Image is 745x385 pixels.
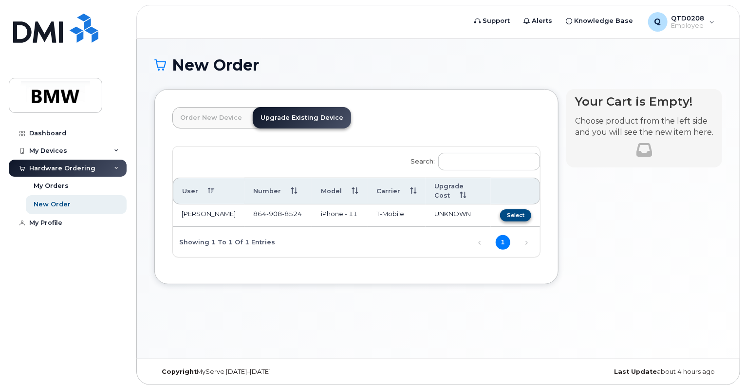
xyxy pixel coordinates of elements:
[244,178,312,205] th: Number: activate to sort column ascending
[282,210,302,218] span: 8524
[472,235,487,250] a: Previous
[614,368,657,375] strong: Last Update
[173,233,275,250] div: Showing 1 to 1 of 1 entries
[312,178,368,205] th: Model: activate to sort column ascending
[172,107,250,128] a: Order New Device
[519,235,534,250] a: Next
[426,178,491,205] th: Upgrade Cost: activate to sort column ascending
[173,178,244,205] th: User: activate to sort column descending
[173,204,244,227] td: [PERSON_NAME]
[405,147,540,174] label: Search:
[575,116,713,138] p: Choose product from the left side and you will see the new item here.
[703,343,738,378] iframe: Messenger Launcher
[154,56,722,73] h1: New Order
[368,204,426,227] td: T-Mobile
[312,204,368,227] td: iPhone - 11
[434,210,471,218] span: UNKNOWN
[496,235,510,250] a: 1
[575,95,713,108] h4: Your Cart is Empty!
[266,210,282,218] span: 908
[162,368,197,375] strong: Copyright
[154,368,344,376] div: MyServe [DATE]–[DATE]
[253,210,302,218] span: 864
[533,368,722,376] div: about 4 hours ago
[438,153,540,170] input: Search:
[253,107,351,128] a: Upgrade Existing Device
[368,178,426,205] th: Carrier: activate to sort column ascending
[500,209,531,221] button: Select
